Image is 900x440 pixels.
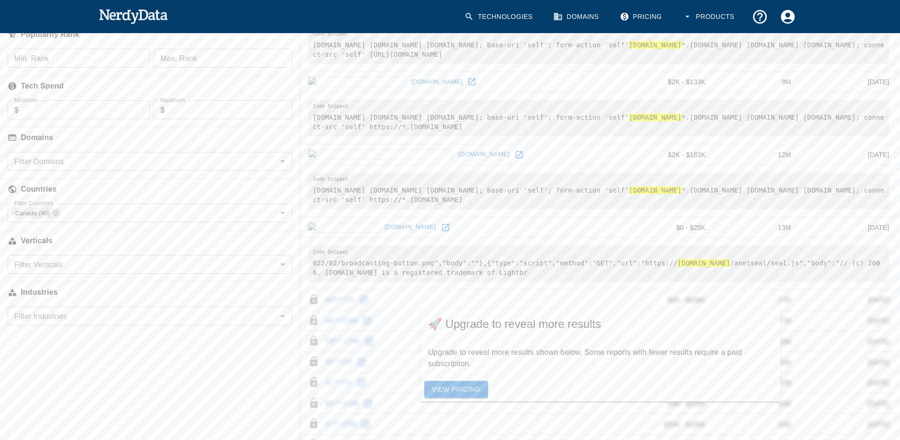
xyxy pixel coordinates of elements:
[438,220,453,235] a: Open k4hd.com in new window
[8,100,150,119] div: $
[308,222,378,233] img: k4hd.com icon
[713,217,798,238] td: 13M
[14,199,53,207] label: Filter Countries
[629,186,682,194] hl: [DOMAIN_NAME]
[308,150,452,160] img: bluecrossanimalhospital.ca icon
[622,144,713,165] td: $2K - $183K
[713,144,798,165] td: 12M
[428,347,773,370] p: Upgrade to reveal more results shown below. Some reports with fewer results require a paid subscr...
[382,220,438,235] a: [DOMAIN_NAME]
[308,173,889,209] pre: [DOMAIN_NAME] [DOMAIN_NAME] [DOMAIN_NAME]; base-uri 'self'; form-action 'self' *.[DOMAIN_NAME] [D...
[308,100,889,136] pre: [DOMAIN_NAME] [DOMAIN_NAME] [DOMAIN_NAME]; base-uri 'self'; form-action 'self' *.[DOMAIN_NAME] [D...
[308,246,889,282] pre: 022/02/broadcasting-button.png","body":""},{"type":"script","method":"GET","url":"https:// /anets...
[774,3,802,31] button: Account Settings
[276,309,289,323] button: Open
[677,259,730,267] hl: [DOMAIN_NAME]
[160,96,185,104] label: Maximum
[308,77,405,87] img: eagleviewvet.ca icon
[798,217,897,238] td: [DATE]
[853,373,889,409] iframe: Drift Widget Chat Controller
[798,71,897,92] td: [DATE]
[276,206,289,220] button: Open
[465,75,479,89] a: Open eagleviewvet.ca in new window
[746,3,774,31] button: Support and Documentation
[14,96,37,104] label: Minimum
[548,3,606,31] a: Domains
[276,258,289,271] button: Open
[99,7,168,26] img: NerdyData.com
[154,100,292,119] div: $
[456,147,512,162] a: [DOMAIN_NAME]
[276,155,289,168] button: Open
[459,3,540,31] a: Technologies
[409,75,465,89] a: [DOMAIN_NAME]
[677,3,742,31] button: Products
[11,207,61,219] div: Canada (40)
[622,217,713,238] td: $0 - $25K
[629,114,682,121] hl: [DOMAIN_NAME]
[11,208,54,219] span: Canada (40)
[614,3,669,31] a: Pricing
[798,144,897,165] td: [DATE]
[629,41,682,49] hl: [DOMAIN_NAME]
[424,381,488,398] a: View Pricing
[428,317,773,332] span: 🚀 Upgrade to reveal more results
[512,148,526,162] a: Open bluecrossanimalhospital.ca in new window
[713,71,798,92] td: 9M
[308,27,889,64] pre: [DOMAIN_NAME] [DOMAIN_NAME] [DOMAIN_NAME]; base-uri 'self'; form-action 'self' *.[DOMAIN_NAME] [D...
[622,71,713,92] td: $2K - $133K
